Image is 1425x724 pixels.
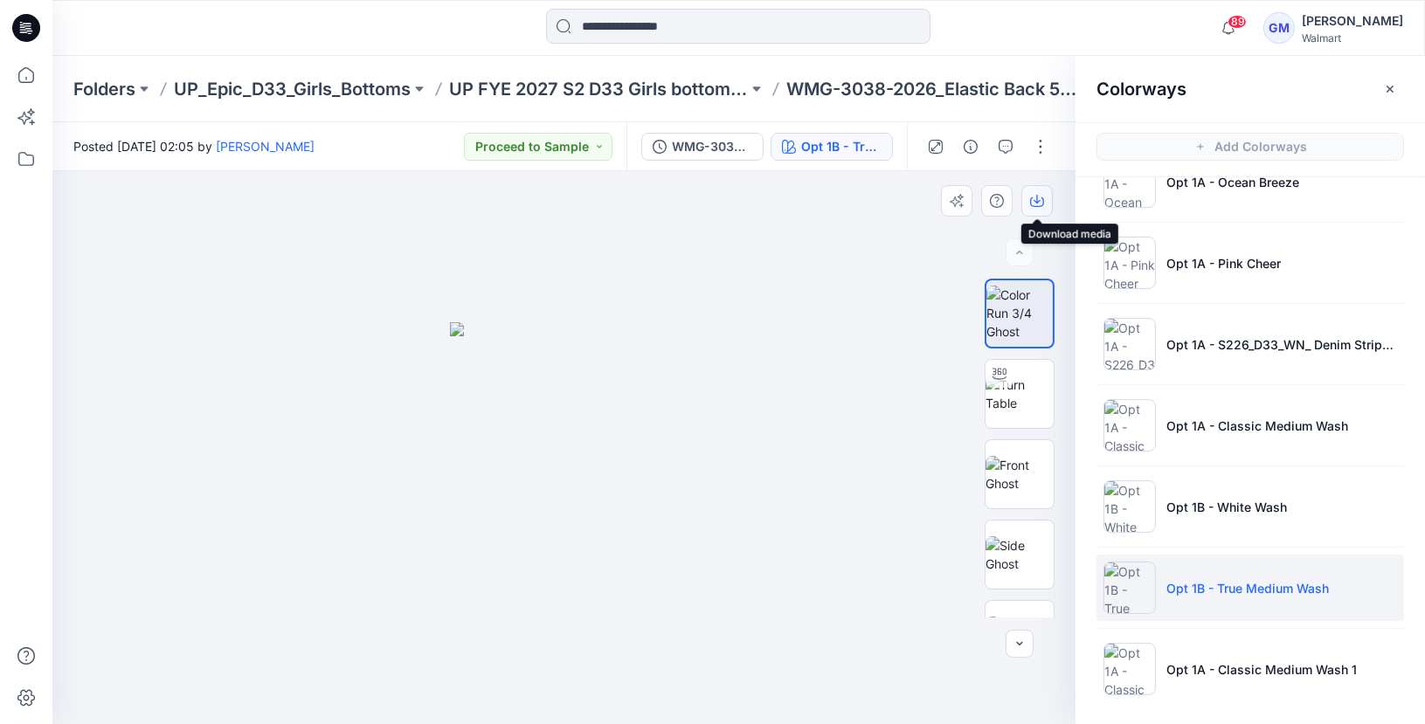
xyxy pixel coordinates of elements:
[986,617,1054,653] img: Back Ghost
[1103,643,1156,695] img: Opt 1A - Classic Medium Wash 1
[1103,480,1156,533] img: Opt 1B - White Wash
[1103,237,1156,289] img: Opt 1A - Pink Cheer
[1166,579,1329,597] p: Opt 1B - True Medium Wash
[1096,79,1186,100] h2: Colorways
[73,77,135,101] a: Folders
[771,133,893,161] button: Opt 1B - True Medium Wash
[1103,562,1156,614] img: Opt 1B - True Medium Wash
[986,536,1054,573] img: Side Ghost
[786,77,1085,101] p: WMG-3038-2026_Elastic Back 5pkt Denim Shorts 3 Inseam
[73,137,315,155] span: Posted [DATE] 02:05 by
[986,376,1054,412] img: Turn Table
[1166,335,1397,354] p: Opt 1A - S226_D33_WN_ Denim Stripe_ Dark Wash_G2876A
[449,77,748,101] a: UP FYE 2027 S2 D33 Girls bottoms Epic
[1263,12,1295,44] div: GM
[450,322,679,723] img: eyJhbGciOiJIUzI1NiIsImtpZCI6IjAiLCJzbHQiOiJzZXMiLCJ0eXAiOiJKV1QifQ.eyJkYXRhIjp7InR5cGUiOiJzdG9yYW...
[174,77,411,101] a: UP_Epic_D33_Girls_Bottoms
[1166,254,1281,272] p: Opt 1A - Pink Cheer
[801,137,882,156] div: Opt 1B - True Medium Wash
[641,133,764,161] button: WMG-3038-2026_Elastic Back 5pkt Denim Shorts 3 Inseam_Full Colorway
[1166,173,1299,191] p: Opt 1A - Ocean Breeze
[1302,10,1403,31] div: [PERSON_NAME]
[672,137,752,156] div: WMG-3038-2026_Elastic Back 5pkt Denim Shorts 3 Inseam_Full Colorway
[1228,15,1247,29] span: 89
[986,456,1054,493] img: Front Ghost
[957,133,985,161] button: Details
[1302,31,1403,45] div: Walmart
[1166,498,1287,516] p: Opt 1B - White Wash
[1103,318,1156,370] img: Opt 1A - S226_D33_WN_ Denim Stripe_ Dark Wash_G2876A
[1166,660,1357,679] p: Opt 1A - Classic Medium Wash 1
[1103,155,1156,208] img: Opt 1A - Ocean Breeze
[216,139,315,154] a: [PERSON_NAME]
[1166,417,1348,435] p: Opt 1A - Classic Medium Wash
[1103,399,1156,452] img: Opt 1A - Classic Medium Wash
[986,286,1053,341] img: Color Run 3/4 Ghost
